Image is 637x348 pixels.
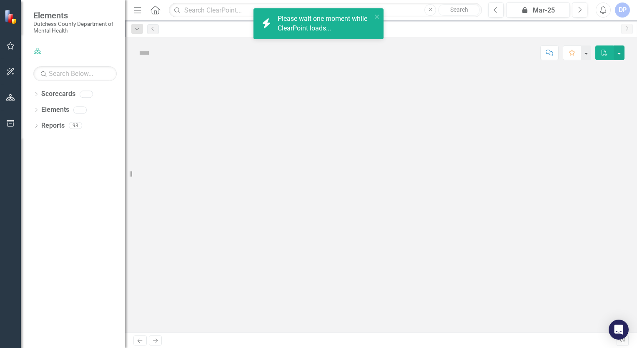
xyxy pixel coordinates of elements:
[41,121,65,131] a: Reports
[33,20,117,34] small: Dutchess County Department of Mental Health
[33,66,117,81] input: Search Below...
[4,9,19,24] img: ClearPoint Strategy
[41,89,75,99] a: Scorecards
[69,122,82,129] div: 93
[615,3,630,18] button: DP
[609,320,629,340] div: Open Intercom Messenger
[450,6,468,13] span: Search
[509,5,567,15] div: Mar-25
[41,105,69,115] a: Elements
[374,12,380,21] button: close
[438,4,480,16] button: Search
[278,14,372,33] div: Please wait one moment while ClearPoint loads...
[506,3,570,18] button: Mar-25
[33,10,117,20] span: Elements
[169,3,482,18] input: Search ClearPoint...
[138,46,151,60] img: Not Defined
